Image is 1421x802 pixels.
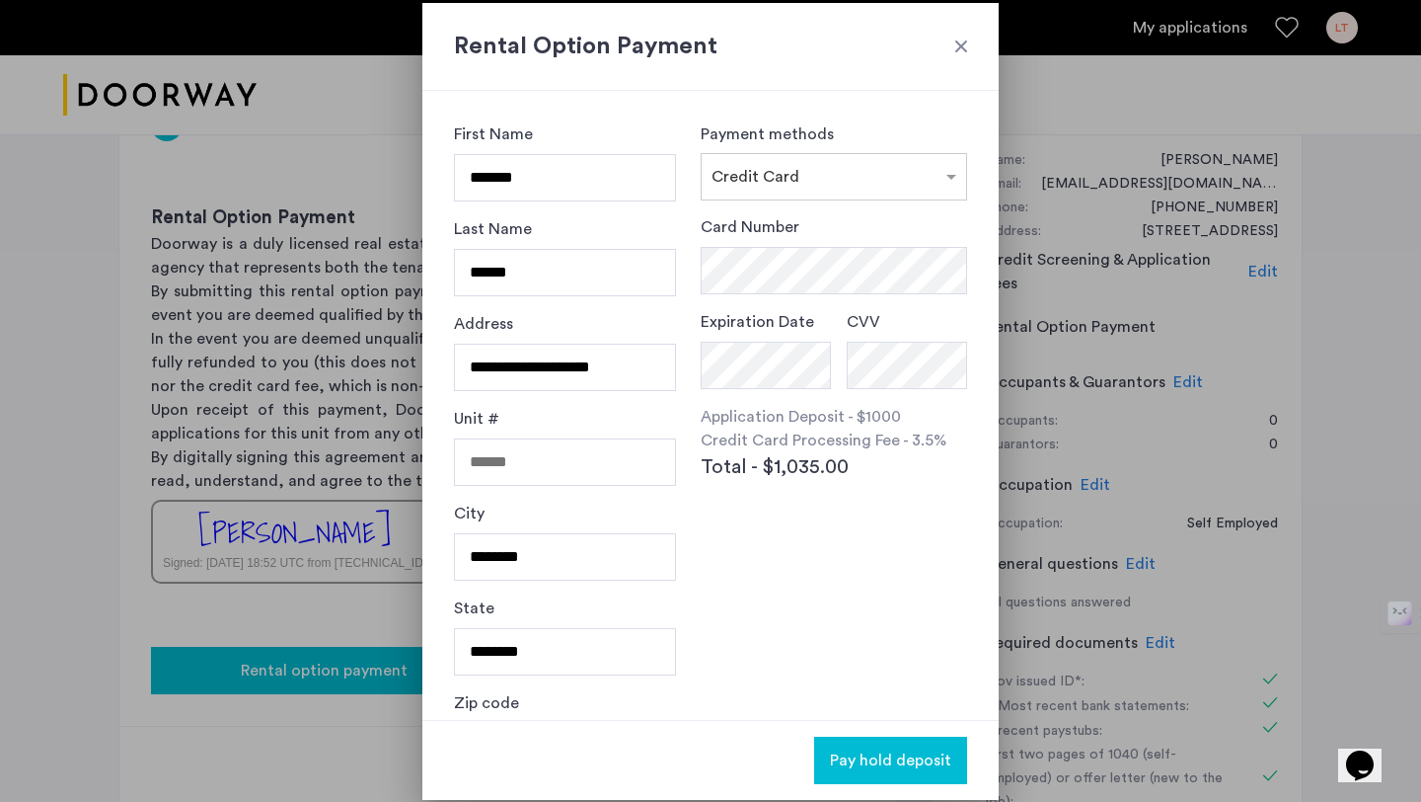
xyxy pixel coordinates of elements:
[454,217,532,241] label: Last Name
[701,126,834,142] label: Payment methods
[711,169,799,185] span: Credit Card
[454,122,533,146] label: First Name
[701,405,967,429] p: Application Deposit - $1000
[701,452,849,482] span: Total - $1,035.00
[454,597,494,620] label: State
[814,737,967,784] button: button
[454,312,513,336] label: Address
[454,502,485,525] label: City
[454,691,519,715] label: Zip code
[830,749,951,772] span: Pay hold deposit
[701,215,799,239] label: Card Number
[454,29,967,64] h2: Rental Option Payment
[454,407,499,431] label: Unit #
[847,310,880,334] label: CVV
[701,310,814,334] label: Expiration Date
[701,429,967,452] p: Credit Card Processing Fee - 3.5%
[1338,723,1401,782] iframe: chat widget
